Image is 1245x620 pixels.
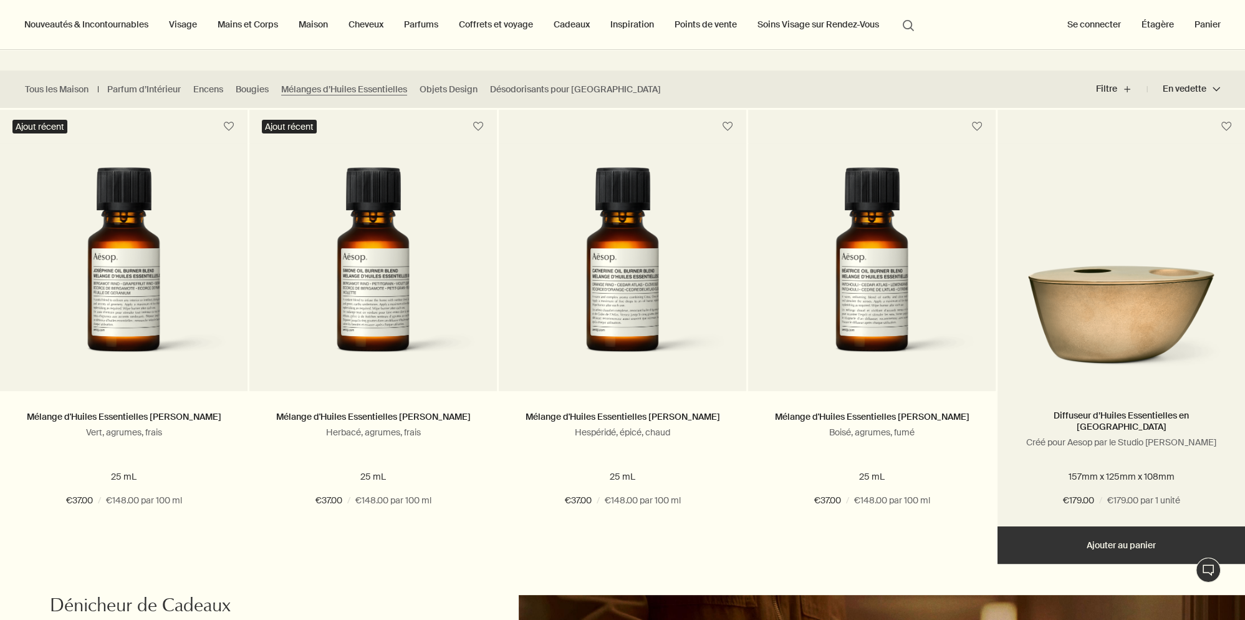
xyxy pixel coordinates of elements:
[605,493,681,508] span: €148.00 par 100 ml
[50,595,415,620] h2: Dénicheur de Cadeaux
[218,115,240,138] button: Placer sur l'étagère
[1096,74,1147,104] button: Filtre
[66,493,93,508] span: €37.00
[897,12,920,36] button: Lancer une recherche
[268,427,478,438] p: Herbacé, agrumes, frais
[597,493,600,508] span: /
[193,84,223,95] a: Encens
[1196,558,1221,583] button: Chat en direct
[268,167,478,372] img: Simone Oil Burner Blend in an amber bottle.
[236,84,269,95] a: Bougies
[1147,74,1220,104] button: En vedette
[1016,437,1226,448] p: Créé pour Aesop par le Studio [PERSON_NAME]
[565,493,592,508] span: €37.00
[166,16,199,32] a: Visage
[281,84,407,95] a: Mélanges d’Huiles Essentielles
[27,411,221,422] a: Mélange d'Huiles Essentielles [PERSON_NAME]
[1107,493,1180,508] span: €179.00 par 1 unité
[249,143,497,391] a: Simone Oil Burner Blend in an amber bottle.
[1016,245,1226,373] img: Brass Oil Burner
[98,493,101,508] span: /
[1215,115,1238,138] button: Placer sur l'étagère
[1016,410,1226,432] a: Diffuseur d’Huiles Essentielles en [GEOGRAPHIC_DATA]
[467,115,489,138] button: Placer sur l'étagère
[106,493,182,508] span: €148.00 par 100 ml
[966,115,988,138] button: Placer sur l'étagère
[526,411,720,422] a: Mélange d'Huiles Essentielles [PERSON_NAME]
[296,16,330,32] a: Maison
[1099,493,1102,508] span: /
[262,120,317,133] div: Ajout récent
[499,143,746,391] a: Catherine Oil Burner Blend in amber glass bottle
[775,411,969,422] a: Mélange d'Huiles Essentielles [PERSON_NAME]
[672,16,739,32] button: Points de vente
[22,16,151,32] button: Nouveautés & Incontournables
[748,143,996,391] a: Beatrice Oil Burner Blend in amber glass bottle
[1192,16,1223,32] button: Panier
[107,84,181,95] a: Parfum d’Intérieur
[608,16,656,32] a: Inspiration
[215,16,281,32] a: Mains et Corps
[997,143,1245,391] a: Brass Oil Burner
[490,84,661,95] a: Désodorisants pour [GEOGRAPHIC_DATA]
[767,427,977,438] p: Boisé, agrumes, fumé
[997,526,1245,564] button: Ajouter au panier - €179.00
[355,493,431,508] span: €148.00 par 100 ml
[19,427,229,438] p: Vert, agrumes, frais
[814,493,841,508] span: €37.00
[346,16,386,32] a: Cheveux
[315,493,342,508] span: €37.00
[456,16,536,32] a: Coffrets et voyage
[401,16,441,32] a: Parfums
[25,84,89,95] a: Tous les Maison
[276,411,471,422] a: Mélange d'Huiles Essentielles [PERSON_NAME]
[1065,16,1123,32] button: Se connecter
[854,493,930,508] span: €148.00 par 100 ml
[767,167,977,372] img: Beatrice Oil Burner Blend in amber glass bottle
[551,16,592,32] a: Cadeaux
[12,120,67,133] div: Ajout récent
[1139,16,1176,32] a: Étagère
[846,493,849,508] span: /
[1063,493,1094,508] span: €179.00
[517,427,728,438] p: Hespéridé, épicé, chaud
[19,167,229,372] img: Joséphine Oil Burner Blend in an amber bottle.
[716,115,739,138] button: Placer sur l'étagère
[347,493,350,508] span: /
[517,167,728,372] img: Catherine Oil Burner Blend in amber glass bottle
[420,84,478,95] a: Objets Design
[755,16,882,32] a: Soins Visage sur Rendez-Vous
